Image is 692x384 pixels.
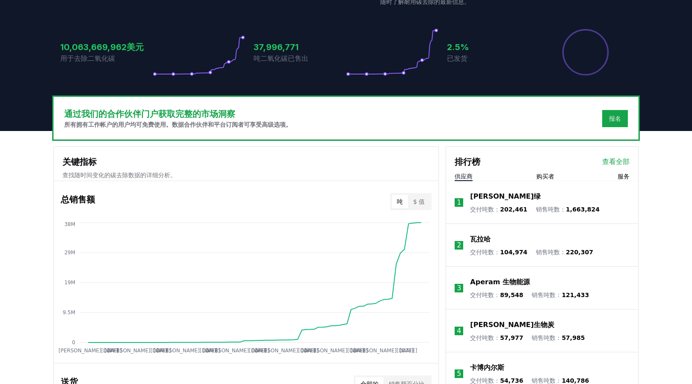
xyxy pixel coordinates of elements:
tspan: [PERSON_NAME][DATE] [354,348,414,354]
font: ： [556,334,562,341]
tspan: [DATE] [203,348,220,354]
font: 销售吨数 [532,377,556,384]
font: 报名 [609,115,621,122]
font: ： [494,377,500,384]
font: 销售吨数 [536,249,560,256]
tspan: 19M [64,280,75,286]
font: 销售吨数 [532,334,556,341]
a: [PERSON_NAME]生物炭 [470,320,554,330]
font: 关键指标 [62,157,97,167]
font: 已发货 [447,54,467,63]
font: 吨 [397,198,403,205]
font: 57,985 [562,334,585,341]
font: 54,736 [500,377,523,384]
font: 交付吨数 [470,334,494,341]
font: ： [494,334,500,341]
a: [PERSON_NAME]绿 [470,191,541,202]
font: 5 [457,369,461,378]
font: 交付吨数 [470,292,494,298]
tspan: [DATE] [302,348,319,354]
font: 89,548 [500,292,523,298]
font: 吨二氧化碳已售出 [254,54,308,63]
font: 140,786 [562,377,589,384]
tspan: [PERSON_NAME][DATE] [108,348,168,354]
font: 3 [457,284,461,292]
font: 用于去除二氧化碳 [60,54,115,63]
font: Aperam 生物能源 [470,278,530,286]
font: 57,977 [500,334,523,341]
font: 通过我们的合作伙伴门户获取完整的市场洞察 [64,109,235,119]
tspan: 29M [64,250,75,256]
font: 销售吨数 [532,292,556,298]
tspan: [PERSON_NAME][DATE] [255,348,315,354]
font: 37,996,771 [254,42,299,52]
font: 服务 [618,173,630,180]
font: 查看全部 [602,158,630,166]
tspan: [PERSON_NAME][DATE] [206,348,266,354]
font: 瓦拉哈 [470,235,491,243]
tspan: [PERSON_NAME][DATE] [59,348,118,354]
font: ： [494,292,500,298]
tspan: [DATE] [104,348,122,354]
font: ： [494,206,500,213]
font: 10,063,669,962美元 [60,42,144,52]
tspan: [DATE] [252,348,270,354]
font: 104,974 [500,249,527,256]
font: 查找随时间变化的碳去除数据的详细分析。 [62,172,176,179]
tspan: 38M [64,221,75,227]
font: 总销售额 [61,194,95,205]
font: ： [494,249,500,256]
font: 1,663,824 [566,206,600,213]
font: 2.5% [447,42,469,52]
tspan: [PERSON_NAME][DATE] [157,348,217,354]
font: 121,433 [562,292,589,298]
tspan: [PERSON_NAME][DATE] [305,348,364,354]
font: $ 值 [413,198,425,205]
font: ： [556,377,562,384]
font: 交付吨数 [470,249,494,256]
font: ： [556,292,562,298]
font: 所有拥有工作帐户的用户均可免费使用。数据合作伙伴和平台订阅者可享受高级选项。 [64,121,292,128]
a: Aperam 生物能源 [470,277,530,287]
tspan: 0 [72,339,75,345]
font: 1 [457,198,461,206]
font: 202,461 [500,206,527,213]
font: 220,307 [566,249,593,256]
font: 交付吨数 [470,377,494,384]
a: 瓦拉哈 [470,234,491,244]
a: 卡博内尔斯 [470,363,504,373]
font: 2 [457,241,461,249]
tspan: [DATE] [154,348,171,354]
font: 卡博内尔斯 [470,363,504,372]
font: [PERSON_NAME]生物炭 [470,321,554,329]
font: 购买者 [536,173,554,180]
font: ： [560,249,566,256]
tspan: [DATE] [400,348,417,354]
font: 销售吨数 [536,206,560,213]
font: [PERSON_NAME]绿 [470,192,541,200]
a: 查看全部 [602,157,630,167]
tspan: [DATE] [351,348,368,354]
font: 交付吨数 [470,206,494,213]
a: 报名 [609,114,621,123]
div: 已交付销售额的百分比 [562,28,609,76]
font: ： [560,206,566,213]
button: 报名 [602,110,628,127]
tspan: 9.5M [63,310,75,316]
font: 供应商 [455,173,473,180]
font: 4 [457,327,461,335]
font: 排行榜 [455,157,480,167]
